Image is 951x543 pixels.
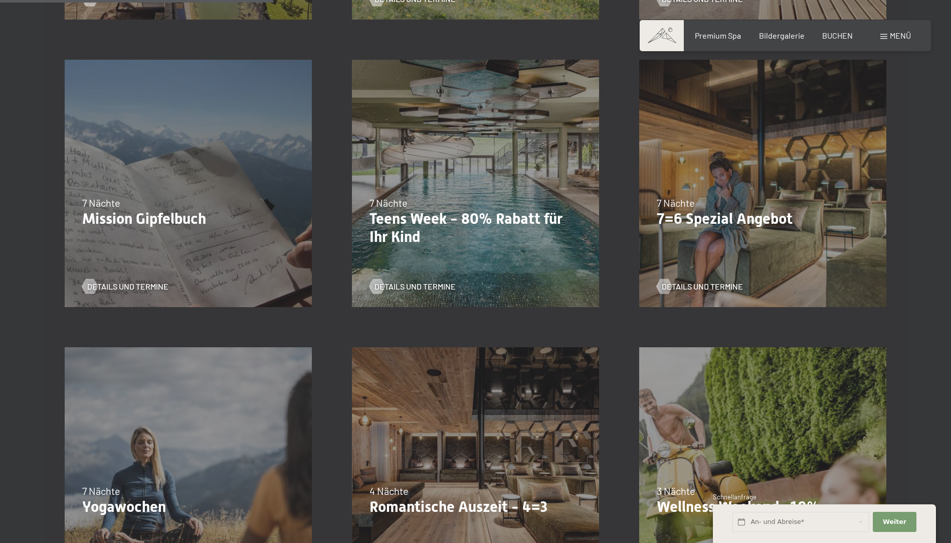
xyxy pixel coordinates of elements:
a: Details und Termine [369,281,456,292]
a: Premium Spa [695,31,741,40]
a: Details und Termine [82,281,168,292]
span: 7 Nächte [82,485,120,497]
a: Details und Termine [657,281,743,292]
span: 7 Nächte [369,197,408,209]
span: 7 Nächte [657,197,695,209]
span: 4 Nächte [369,485,409,497]
p: Yogawochen [82,498,294,516]
span: Schnellanfrage [713,493,756,501]
button: Weiter [873,512,916,532]
p: Mission Gipfelbuch [82,210,294,228]
p: Romantische Auszeit - 4=3 [369,498,582,516]
a: Bildergalerie [759,31,805,40]
p: 7=6 Spezial Angebot [657,210,869,228]
span: 7 Nächte [82,197,120,209]
span: Weiter [883,517,906,526]
span: Details und Termine [662,281,743,292]
span: Details und Termine [87,281,168,292]
span: Details und Termine [374,281,456,292]
p: Teens Week - 80% Rabatt für Ihr Kind [369,210,582,246]
a: BUCHEN [822,31,853,40]
p: Wellness Weekend -10% [657,498,869,516]
span: Menü [890,31,911,40]
span: 3 Nächte [657,485,695,497]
